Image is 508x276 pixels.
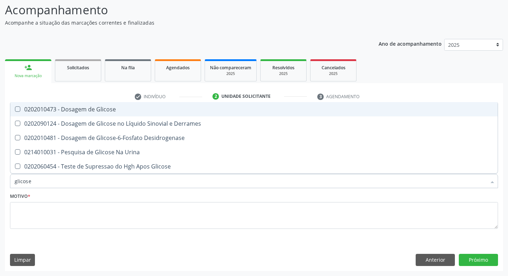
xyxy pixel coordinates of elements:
[266,71,301,76] div: 2025
[10,73,46,79] div: Nova marcação
[210,65,251,71] span: Não compareceram
[67,65,89,71] span: Solicitados
[315,71,351,76] div: 2025
[15,106,493,112] div: 0202010473 - Dosagem de Glicose
[272,65,294,71] span: Resolvidos
[5,1,354,19] p: Acompanhamento
[15,121,493,126] div: 0202090124 - Dosagem de Glicose no Líquido Sinovial e Derrames
[210,71,251,76] div: 2025
[5,19,354,26] p: Acompanhe a situação das marcações correntes e finalizadas
[379,39,442,48] p: Ano de acompanhamento
[10,191,30,202] label: Motivo
[15,174,486,188] input: Buscar por procedimentos
[322,65,345,71] span: Cancelados
[15,135,493,141] div: 0202010481 - Dosagem de Glicose-6-Fosfato Desidrogenase
[416,254,455,266] button: Anterior
[166,65,190,71] span: Agendados
[459,254,498,266] button: Próximo
[121,65,135,71] span: Na fila
[212,93,219,100] div: 2
[15,164,493,169] div: 0202060454 - Teste de Supressao do Hgh Apos Glicose
[221,93,271,100] div: Unidade solicitante
[24,64,32,71] div: person_add
[15,149,493,155] div: 0214010031 - Pesquisa de Glicose Na Urina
